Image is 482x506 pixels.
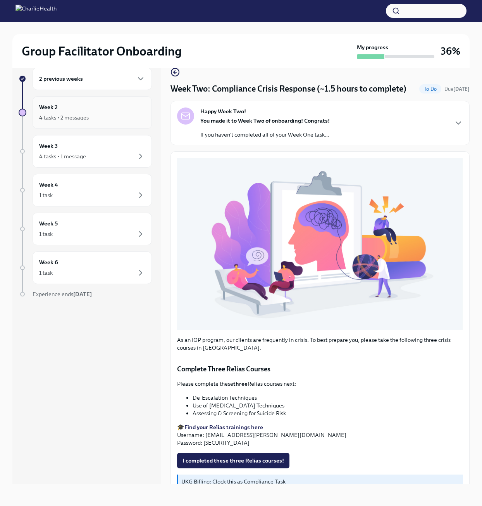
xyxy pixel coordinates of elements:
[22,43,182,59] h2: Group Facilitator Onboarding
[184,424,263,431] a: Find your Relias trainings here
[193,394,463,402] li: De-Escalation Techniques
[19,135,152,168] a: Week 34 tasks • 1 message
[39,75,83,83] h6: 2 previous weeks
[15,5,57,17] img: CharlieHealth
[39,258,58,267] h6: Week 6
[177,158,463,330] button: Zoom image
[19,213,152,245] a: Week 51 task
[453,86,470,92] strong: [DATE]
[193,402,463,409] li: Use of [MEDICAL_DATA] Techniques
[39,142,58,150] h6: Week 3
[39,191,53,199] div: 1 task
[33,68,152,90] div: 2 previous weeks
[200,117,330,124] strong: You made it to Week Two of onboarding! Congrats!
[177,453,289,468] button: I completed these three Relias courses!
[33,291,92,298] span: Experience ends
[177,380,463,388] p: Please complete these Relias courses next:
[19,174,152,206] a: Week 41 task
[357,43,388,51] strong: My progress
[39,230,53,238] div: 1 task
[39,269,53,277] div: 1 task
[444,86,470,92] span: Due
[441,44,460,58] h3: 36%
[419,86,441,92] span: To Do
[73,291,92,298] strong: [DATE]
[39,219,58,228] h6: Week 5
[39,103,58,111] h6: Week 2
[39,114,89,121] div: 4 tasks • 2 messages
[444,85,470,93] span: September 16th, 2025 09:00
[170,83,406,95] h4: Week Two: Compliance Crisis Response (~1.5 hours to complete)
[182,457,284,464] span: I completed these three Relias courses!
[19,251,152,284] a: Week 61 task
[233,380,248,387] strong: three
[177,336,463,352] p: As an IOP program, our clients are frequently in crisis. To best prepare you, please take the fol...
[39,180,58,189] h6: Week 4
[177,364,463,374] p: Complete Three Relias Courses
[181,478,460,485] p: UKG Billing: Clock this as Compliance Task
[19,96,152,129] a: Week 24 tasks • 2 messages
[200,131,330,139] p: If you haven't completed all of your Week One task...
[200,107,246,115] strong: Happy Week Two!
[39,152,86,160] div: 4 tasks • 1 message
[193,409,463,417] li: Assessing & Screening for Suicide Risk
[177,423,463,447] p: 🎓 Username: [EMAIL_ADDRESS][PERSON_NAME][DOMAIN_NAME] Password: [SECURITY_DATA]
